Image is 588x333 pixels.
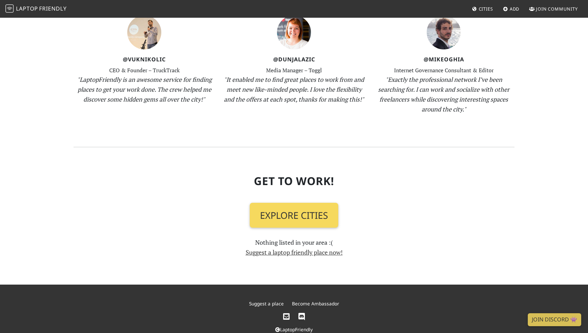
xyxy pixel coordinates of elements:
h4: @MikeOghia [373,56,514,63]
em: "Exactly the professional network I’ve been searching for. I can work and socialize with other fr... [378,75,509,113]
a: LaptopFriendly [275,326,313,333]
a: Explore Cities [250,203,338,228]
span: Cities [479,6,493,12]
h4: @DunjaLazic [223,56,365,63]
span: Laptop [16,5,38,12]
span: Join Community [536,6,578,12]
img: LaptopFriendly [5,4,14,13]
small: CEO & Founder – TruckTrack [109,67,180,74]
em: "LaptopFriendly is an awesome service for finding places to get your work done. The crew helped m... [77,75,212,103]
section: Nothing listed in your area :( [73,147,514,285]
a: LaptopFriendly LaptopFriendly [5,3,67,15]
small: Media Manager – Toggl [266,67,322,74]
span: Friendly [39,5,66,12]
img: vuk-nikolic-069e55947349021af2d479c15570516ff0841d81a22ee9013225a9fbfb17053d.jpg [127,15,161,49]
a: Become Ambassador [292,300,339,307]
em: "It enabled me to find great places to work from and meet new like-minded people. I love the flex... [224,75,364,103]
a: Suggest a place [249,300,284,307]
a: Cities [469,3,496,15]
h2: Get To Work! [73,175,514,187]
small: Internet Governance Consultant & Editor [394,67,494,74]
img: dunja-lazic-7e3f7dbf9bae496705a2cb1d0ad4506ae95adf44ba71bc6bf96fce6bb2209530.jpg [277,15,311,49]
a: Join Community [526,3,581,15]
h4: @VukNikolic [73,56,215,63]
img: mike-oghia-399ba081a07d163c9c5512fe0acc6cb95335c0f04cd2fe9eaa138443c185c3a9.jpg [427,15,461,49]
span: Add [510,6,520,12]
a: Suggest a laptop friendly place now! [246,248,343,256]
a: Add [500,3,522,15]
